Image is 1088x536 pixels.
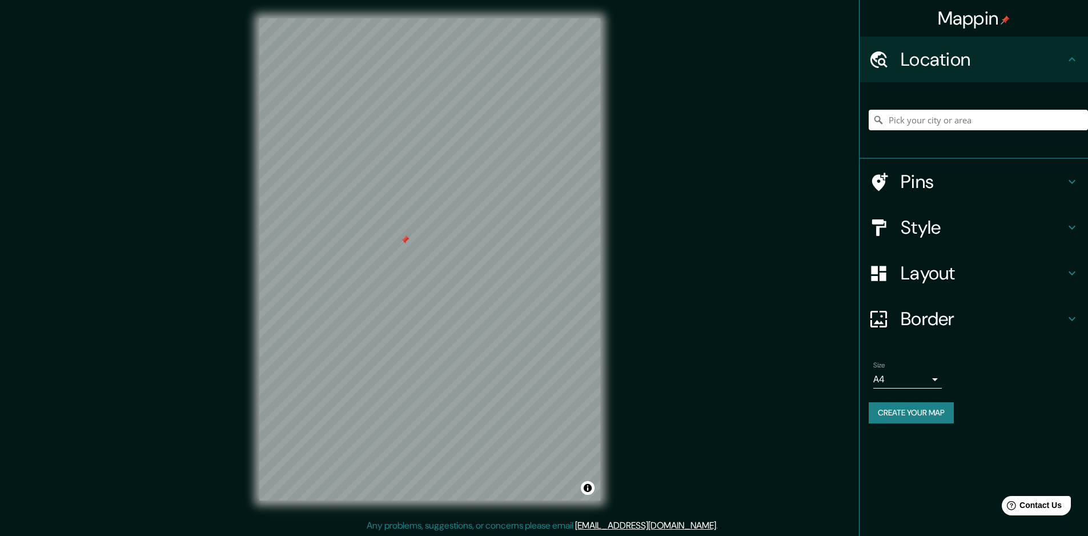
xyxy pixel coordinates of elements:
h4: Layout [901,262,1065,285]
img: pin-icon.png [1001,15,1010,25]
div: Pins [860,159,1088,205]
label: Size [873,361,885,370]
h4: Pins [901,170,1065,193]
div: Style [860,205,1088,250]
button: Toggle attribution [581,481,595,495]
h4: Border [901,307,1065,330]
a: [EMAIL_ADDRESS][DOMAIN_NAME] [575,519,716,531]
div: Location [860,37,1088,82]
iframe: Help widget launcher [986,491,1075,523]
canvas: Map [259,18,600,501]
div: Border [860,296,1088,342]
h4: Location [901,48,1065,71]
button: Create your map [869,402,954,423]
h4: Style [901,216,1065,239]
h4: Mappin [938,7,1010,30]
div: . [718,519,720,533]
div: A4 [873,370,942,389]
p: Any problems, suggestions, or concerns please email . [367,519,718,533]
input: Pick your city or area [869,110,1088,130]
div: Layout [860,250,1088,296]
div: . [720,519,722,533]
